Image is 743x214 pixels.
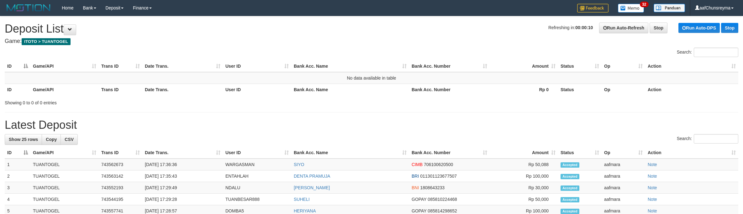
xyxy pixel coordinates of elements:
td: Rp 30,000 [490,182,558,194]
td: [DATE] 17:36:36 [142,159,223,170]
td: aafmara [602,194,645,205]
th: Action: activate to sort column ascending [645,60,738,72]
th: Date Trans.: activate to sort column ascending [142,147,223,159]
th: Status [558,84,602,95]
label: Search: [677,134,738,144]
a: Note [648,185,657,190]
span: Accepted [561,174,579,179]
label: Search: [677,48,738,57]
th: ID: activate to sort column descending [5,60,30,72]
td: 743563142 [99,170,142,182]
th: Bank Acc. Name: activate to sort column ascending [291,147,409,159]
a: Stop [721,23,738,33]
td: TUANTOGEL [30,182,99,194]
span: CIMB [412,162,423,167]
span: ITOTO > TUANTOGEL [22,38,71,45]
td: TUANBESAR888 [223,194,291,205]
td: 4 [5,194,30,205]
th: User ID: activate to sort column ascending [223,147,291,159]
span: Accepted [561,197,579,202]
th: Action: activate to sort column ascending [645,147,738,159]
td: 743562673 [99,159,142,170]
a: Note [648,162,657,167]
th: Bank Acc. Number: activate to sort column ascending [409,147,490,159]
th: Status: activate to sort column ascending [558,147,602,159]
img: Button%20Memo.svg [618,4,644,13]
td: [DATE] 17:29:28 [142,194,223,205]
img: panduan.png [654,4,685,12]
a: Run Auto-Refresh [599,23,648,33]
div: Showing 0 to 0 of 0 entries [5,97,305,106]
span: 32 [640,2,648,7]
a: Note [648,174,657,179]
td: No data available in table [5,72,738,84]
span: Copy [46,137,57,142]
span: Accepted [561,185,579,191]
th: Action [645,84,738,95]
td: WARGASMAN [223,159,291,170]
span: BNI [412,185,419,190]
span: CSV [65,137,74,142]
td: [DATE] 17:35:43 [142,170,223,182]
span: Accepted [561,209,579,214]
td: Rp 100,000 [490,170,558,182]
td: NDALU [223,182,291,194]
th: Bank Acc. Name: activate to sort column ascending [291,60,409,72]
img: Feedback.jpg [577,4,609,13]
h1: Latest Deposit [5,119,738,131]
th: Amount: activate to sort column ascending [490,60,558,72]
span: BRI [412,174,419,179]
td: ENTAHLAH [223,170,291,182]
span: Copy 085810224468 to clipboard [428,197,457,202]
th: Date Trans.: activate to sort column ascending [142,60,223,72]
td: TUANTOGEL [30,170,99,182]
a: Copy [42,134,61,145]
a: Note [648,197,657,202]
th: Bank Acc. Number: activate to sort column ascending [409,60,490,72]
td: 3 [5,182,30,194]
span: Show 25 rows [9,137,38,142]
input: Search: [694,134,738,144]
th: Op: activate to sort column ascending [602,60,645,72]
span: Accepted [561,162,579,168]
th: User ID [223,84,291,95]
a: Note [648,208,657,213]
td: TUANTOGEL [30,194,99,205]
td: aafmara [602,159,645,170]
th: ID [5,84,30,95]
th: Bank Acc. Number [409,84,490,95]
a: DENTA PRAMUJA [294,174,330,179]
th: Game/API: activate to sort column ascending [30,147,99,159]
input: Search: [694,48,738,57]
td: aafmara [602,182,645,194]
th: Game/API [30,84,99,95]
td: aafmara [602,170,645,182]
th: Trans ID: activate to sort column ascending [99,147,142,159]
a: SIYO [294,162,304,167]
td: Rp 50,000 [490,194,558,205]
td: Rp 50,088 [490,159,558,170]
a: SUHELI [294,197,310,202]
th: Trans ID [99,84,142,95]
img: MOTION_logo.png [5,3,52,13]
span: GOPAY [412,208,426,213]
td: 743552193 [99,182,142,194]
a: HERIYANA [294,208,316,213]
span: Copy 1808643233 to clipboard [420,185,445,190]
a: Run Auto-DPS [678,23,720,33]
th: Rp 0 [490,84,558,95]
h1: Deposit List [5,23,738,35]
td: 1 [5,159,30,170]
td: 743544195 [99,194,142,205]
span: Refreshing in: [548,25,593,30]
span: Copy 706100620500 to clipboard [424,162,453,167]
td: TUANTOGEL [30,159,99,170]
span: GOPAY [412,197,426,202]
span: Copy 085814298652 to clipboard [428,208,457,213]
span: Copy 011301123677507 to clipboard [420,174,457,179]
a: CSV [61,134,78,145]
th: Game/API: activate to sort column ascending [30,60,99,72]
td: [DATE] 17:29:49 [142,182,223,194]
th: Amount: activate to sort column ascending [490,147,558,159]
th: User ID: activate to sort column ascending [223,60,291,72]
